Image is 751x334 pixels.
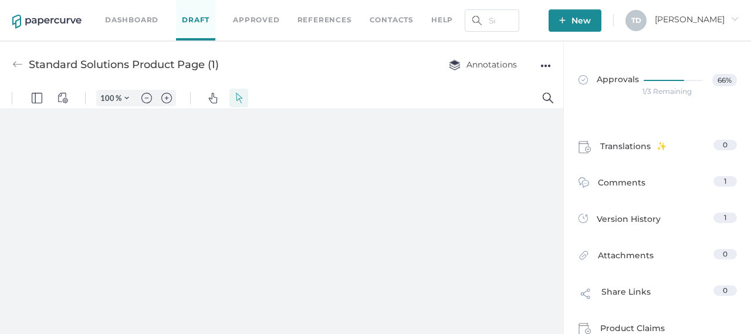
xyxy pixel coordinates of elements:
[472,16,482,25] img: search.bf03fe8b.svg
[117,2,136,19] button: Zoom Controls
[540,58,551,74] div: ●●●
[53,1,72,20] button: View Controls
[579,212,737,229] a: Version History1
[579,249,737,267] a: Attachments0
[539,1,557,20] button: Search
[124,8,129,13] img: chevron.svg
[579,214,588,225] img: versions-icon.ee5af6b0.svg
[730,15,739,23] i: arrow_right
[598,176,645,194] span: Comments
[579,250,589,264] img: attachments-icon.0dd0e375.svg
[208,5,218,16] img: default-pan.svg
[579,176,737,194] a: Comments1
[579,141,591,154] img: claims-icon.71597b81.svg
[601,285,651,308] span: Share Links
[229,1,248,20] button: Select
[28,1,46,20] button: Panel
[597,212,661,229] span: Version History
[105,14,158,26] a: Dashboard
[449,59,517,70] span: Annotations
[559,17,566,23] img: plus-white.e19ec114.svg
[724,177,726,185] span: 1
[157,2,176,19] button: Zoom in
[233,14,279,26] a: Approved
[437,53,529,76] button: Annotations
[204,1,222,20] button: Pan
[57,5,68,16] img: default-viewcontrols.svg
[12,15,82,29] img: papercurve-logo-colour.7244d18c.svg
[431,14,453,26] div: help
[543,5,553,16] img: default-magnifying-glass.svg
[549,9,601,32] button: New
[723,286,728,295] span: 0
[465,9,519,32] input: Search Workspace
[12,59,23,70] img: back-arrow-grey.72011ae3.svg
[449,59,461,70] img: annotation-layers.cc6d0e6b.svg
[579,285,737,308] a: Share Links0
[234,5,244,16] img: default-select.svg
[579,177,589,191] img: comment-icon.4fbda5a2.svg
[32,5,42,16] img: default-leftsidepanel.svg
[116,6,121,15] span: %
[29,53,219,76] div: Standard Solutions Product Page (1)
[161,5,172,16] img: default-plus.svg
[297,14,352,26] a: References
[631,16,641,25] span: T D
[723,140,728,149] span: 0
[598,249,654,267] span: Attachments
[724,213,726,222] span: 1
[712,74,737,86] span: 66%
[655,14,739,25] span: [PERSON_NAME]
[579,286,593,304] img: share-link-icon.af96a55c.svg
[723,249,728,258] span: 0
[579,74,639,87] span: Approvals
[97,5,116,16] input: Set zoom
[559,9,591,32] span: New
[571,62,744,107] a: Approvals66%
[579,75,588,85] img: approved-grey.341b8de9.svg
[137,2,156,19] button: Zoom out
[600,140,667,157] span: Translations
[141,5,152,16] img: default-minus.svg
[370,14,414,26] a: Contacts
[579,140,737,157] a: Translations0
